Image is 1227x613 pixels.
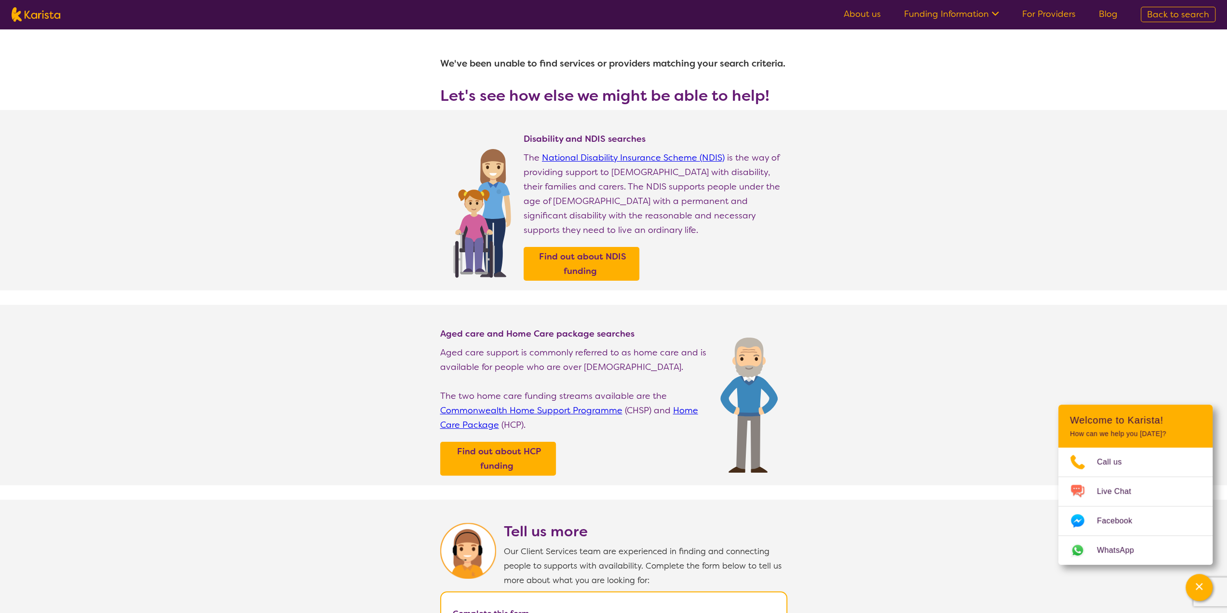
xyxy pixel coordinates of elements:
[1099,8,1118,20] a: Blog
[440,405,622,416] a: Commonwealth Home Support Programme
[1147,9,1209,20] span: Back to search
[1097,543,1146,558] span: WhatsApp
[1097,514,1144,528] span: Facebook
[1022,8,1076,20] a: For Providers
[450,143,514,278] img: Find NDIS and Disability services and providers
[1070,414,1201,426] h2: Welcome to Karista!
[1097,484,1143,499] span: Live Chat
[844,8,881,20] a: About us
[504,523,787,540] h2: Tell us more
[440,328,711,340] h4: Aged care and Home Care package searches
[1070,430,1201,438] p: How can we help you [DATE]?
[1141,7,1215,22] a: Back to search
[720,338,778,473] img: Find Age care and home care package services and providers
[443,444,553,473] a: Find out about HCP funding
[542,152,725,163] a: National Disability Insurance Scheme (NDIS)
[526,249,637,278] a: Find out about NDIS funding
[440,523,496,579] img: Karista Client Service
[539,251,626,277] b: Find out about NDIS funding
[12,7,60,22] img: Karista logo
[504,544,787,587] p: Our Client Services team are experienced in finding and connecting people to supports with availa...
[1186,574,1213,601] button: Channel Menu
[440,52,787,75] h1: We've been unable to find services or providers matching your search criteria.
[524,133,787,145] h4: Disability and NDIS searches
[440,345,711,374] p: Aged care support is commonly referred to as home care and is available for people who are over [...
[440,389,711,432] p: The two home care funding streams available are the (CHSP) and (HCP).
[1058,536,1213,565] a: Web link opens in a new tab.
[524,150,787,237] p: The is the way of providing support to [DEMOGRAPHIC_DATA] with disability, their families and car...
[1058,448,1213,565] ul: Choose channel
[440,87,787,104] h3: Let's see how else we might be able to help!
[904,8,999,20] a: Funding Information
[1058,405,1213,565] div: Channel Menu
[457,446,541,472] b: Find out about HCP funding
[1097,455,1133,469] span: Call us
